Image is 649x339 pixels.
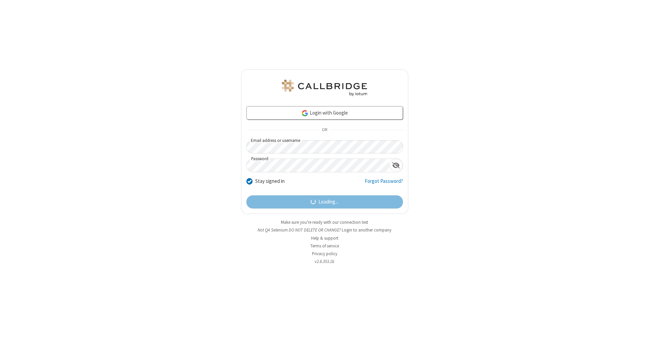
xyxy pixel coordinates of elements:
button: Loading... [246,195,403,209]
label: Stay signed in [255,177,285,185]
a: Privacy policy [312,251,337,257]
input: Email address or username [246,140,403,153]
span: OR [319,125,330,135]
input: Password [247,159,389,172]
li: Not QA Selenium DO NOT DELETE OR CHANGE? [241,227,408,233]
img: QA Selenium DO NOT DELETE OR CHANGE [281,80,368,96]
div: Show password [389,159,403,171]
img: google-icon.png [301,110,309,117]
li: v2.6.353.1b [241,258,408,265]
a: Make sure you're ready with our connection test [281,219,368,225]
a: Help & support [311,235,338,241]
a: Terms of service [310,243,339,249]
span: Loading... [318,198,338,206]
a: Forgot Password? [365,177,403,190]
a: Login with Google [246,106,403,120]
button: Login to another company [342,227,391,233]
